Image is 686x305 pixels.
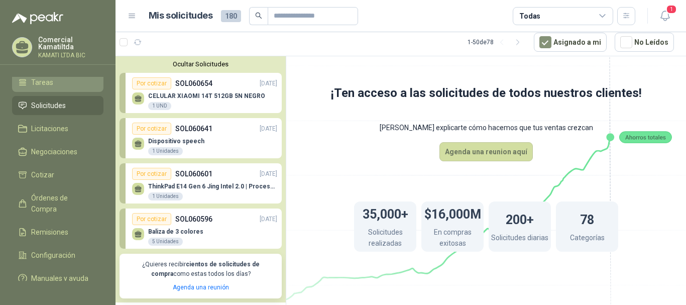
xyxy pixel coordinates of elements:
[148,238,183,246] div: 5 Unidades
[31,192,94,215] span: Órdenes de Compra
[12,223,103,242] a: Remisiones
[354,227,416,251] p: Solicitudes realizadas
[491,232,548,246] p: Solicitudes diarias
[363,202,408,224] h1: 35,000+
[132,213,171,225] div: Por cotizar
[666,5,677,14] span: 1
[12,73,103,92] a: Tareas
[534,33,607,52] button: Asignado a mi
[12,246,103,265] a: Configuración
[570,232,605,246] p: Categorías
[38,52,103,58] p: KAMATI LTDA BIC
[656,7,674,25] button: 1
[12,142,103,161] a: Negociaciones
[31,100,66,111] span: Solicitudes
[31,146,77,157] span: Negociaciones
[260,215,277,224] p: [DATE]
[132,77,171,89] div: Por cotizar
[31,77,53,88] span: Tareas
[120,163,282,204] a: Por cotizarSOL060601[DATE] ThinkPad E14 Gen 6 Jing Intel 2.0 | Procesador Intel Core Ultra 5 125U...
[148,92,265,99] p: CELULAR XIAOMI 14T 512GB 5N NEGRO
[120,209,282,249] a: Por cotizarSOL060596[DATE] Baliza de 3 colores5 Unidades
[260,79,277,88] p: [DATE]
[506,208,534,230] h1: 200+
[148,102,171,110] div: 1 UND
[31,250,75,261] span: Configuración
[12,188,103,219] a: Órdenes de Compra
[148,183,277,190] p: ThinkPad E14 Gen 6 Jing Intel 2.0 | Procesador Intel Core Ultra 5 125U ( 12
[31,273,88,284] span: Manuales y ayuda
[519,11,540,22] div: Todas
[120,118,282,158] a: Por cotizarSOL060641[DATE] Dispositivo speech1 Unidades
[260,169,277,179] p: [DATE]
[148,192,183,200] div: 1 Unidades
[12,269,103,288] a: Manuales y ayuda
[38,36,103,50] p: Comercial Kamatiltda
[221,10,241,22] span: 180
[255,12,262,19] span: search
[132,123,171,135] div: Por cotizar
[120,73,282,113] a: Por cotizarSOL060654[DATE] CELULAR XIAOMI 14T 512GB 5N NEGRO1 UND
[424,202,481,224] h1: $16,000M
[421,227,484,251] p: En compras exitosas
[175,168,212,179] p: SOL060601
[120,60,282,68] button: Ocultar Solicitudes
[126,260,276,279] p: ¿Quieres recibir como estas todos los días?
[148,138,204,145] p: Dispositivo speech
[175,78,212,89] p: SOL060654
[12,12,63,24] img: Logo peakr
[580,208,594,230] h1: 78
[260,124,277,134] p: [DATE]
[12,165,103,184] a: Cotizar
[148,147,183,155] div: 1 Unidades
[31,227,68,238] span: Remisiones
[31,169,54,180] span: Cotizar
[12,119,103,138] a: Licitaciones
[148,228,203,235] p: Baliza de 3 colores
[468,34,526,50] div: 1 - 50 de 78
[615,33,674,52] button: No Leídos
[149,9,213,23] h1: Mis solicitudes
[31,123,68,134] span: Licitaciones
[173,284,229,291] a: Agenda una reunión
[439,142,533,161] button: Agenda una reunion aquí
[12,96,103,115] a: Solicitudes
[175,123,212,134] p: SOL060641
[132,168,171,180] div: Por cotizar
[151,261,260,277] b: cientos de solicitudes de compra
[116,56,286,302] div: Ocultar SolicitudesPor cotizarSOL060654[DATE] CELULAR XIAOMI 14T 512GB 5N NEGRO1 UNDPor cotizarSO...
[175,214,212,225] p: SOL060596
